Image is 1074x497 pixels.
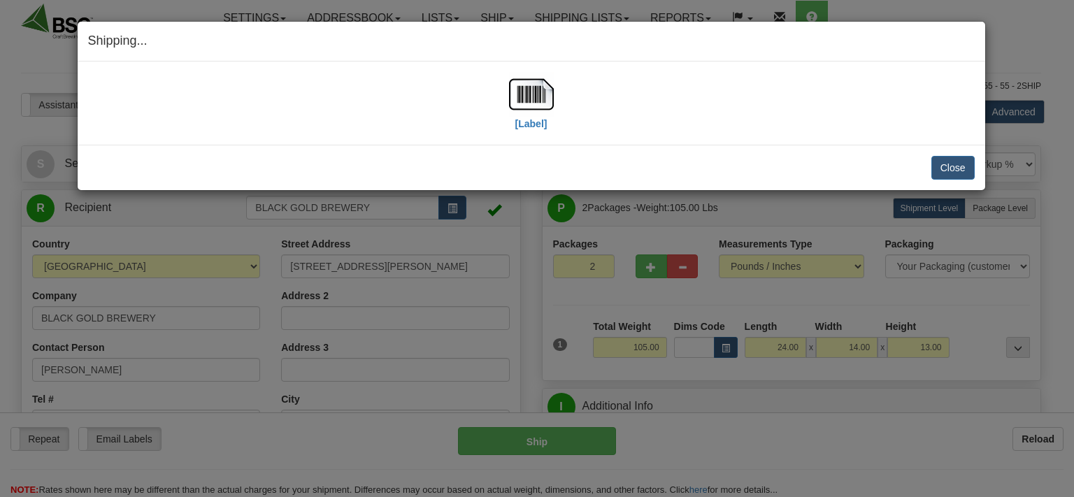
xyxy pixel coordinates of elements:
img: barcode.jpg [509,72,554,117]
button: Close [931,156,975,180]
span: Shipping... [88,34,148,48]
iframe: chat widget [1042,177,1073,319]
label: [Label] [515,117,547,131]
a: [Label] [509,87,554,129]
